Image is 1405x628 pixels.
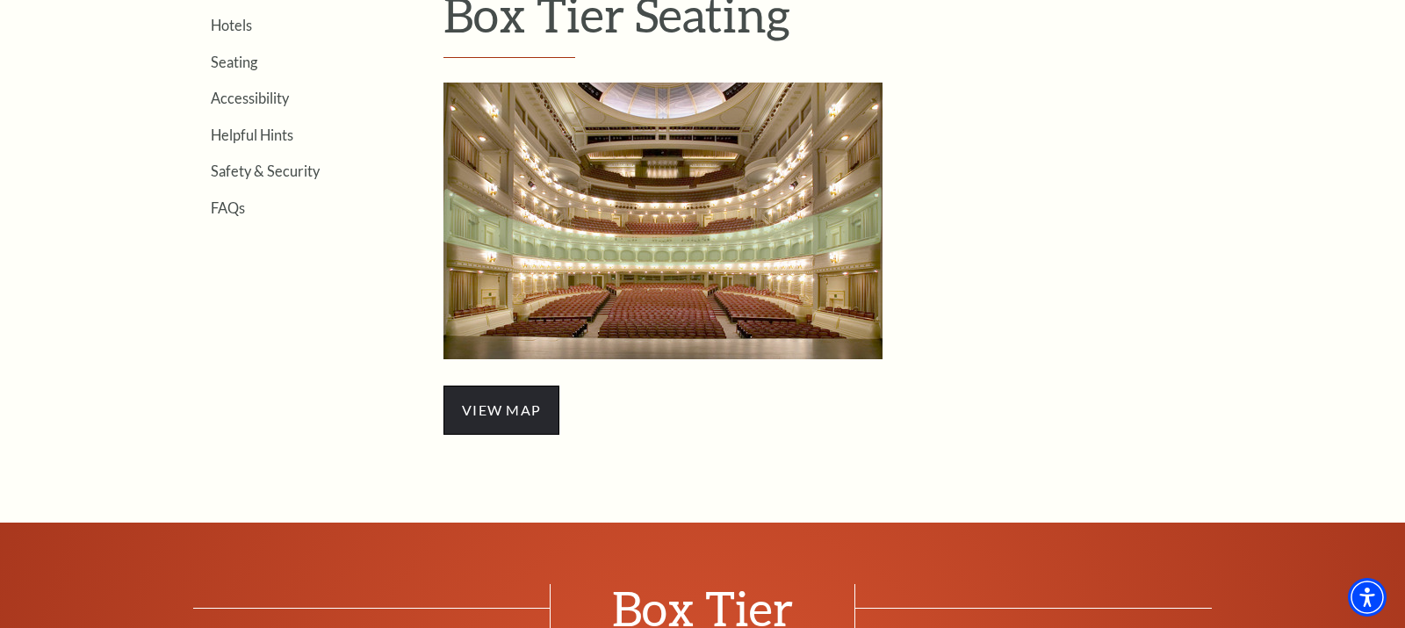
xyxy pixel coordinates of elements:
a: Safety & Security [211,162,320,179]
span: view map [443,386,559,435]
a: FAQs [211,199,245,216]
a: Helpful Hints [211,126,293,143]
a: Accessibility [211,90,289,106]
div: Accessibility Menu [1348,578,1387,617]
img: Box Tier Seating [443,83,883,359]
a: Seating [211,54,257,70]
a: view map - open in a new tab [443,399,559,419]
a: Box Tier Seating - open in a new tab [443,208,883,228]
a: Hotels [211,17,252,33]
